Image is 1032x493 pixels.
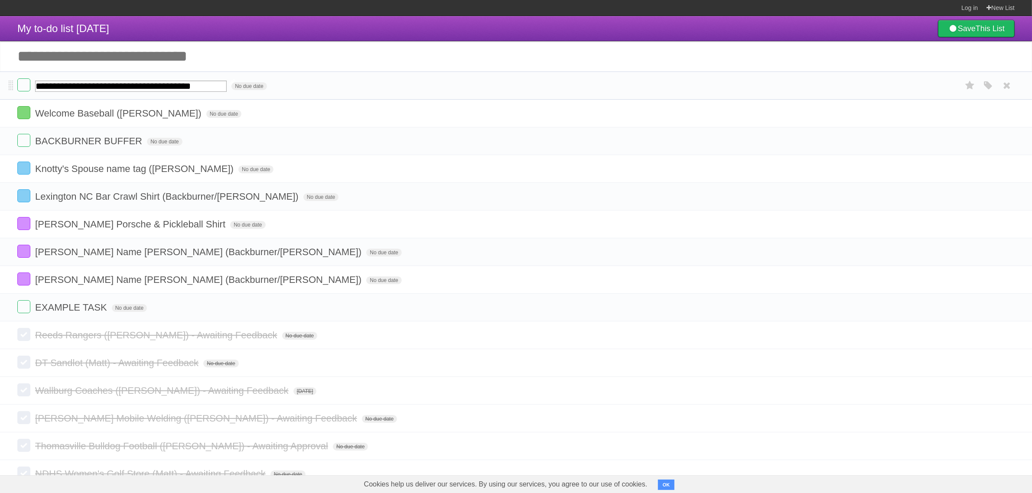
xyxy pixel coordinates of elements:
[658,480,675,490] button: OK
[35,108,204,119] span: Welcome Baseball ([PERSON_NAME])
[17,23,109,34] span: My to-do list [DATE]
[17,245,30,258] label: Done
[35,136,144,146] span: BACKBURNER BUFFER
[35,219,228,230] span: [PERSON_NAME] Porsche & Pickleball Shirt
[355,476,656,493] span: Cookies help us deliver our services. By using our services, you agree to our use of cookies.
[35,413,359,424] span: [PERSON_NAME] Mobile Welding ([PERSON_NAME]) - Awaiting Feedback
[333,443,368,451] span: No due date
[35,357,201,368] span: DT Sandlot (Matt) - Awaiting Feedback
[270,470,306,478] span: No due date
[293,387,317,395] span: [DATE]
[35,385,290,396] span: Wallburg Coaches ([PERSON_NAME]) - Awaiting Feedback
[17,383,30,396] label: Done
[366,249,401,256] span: No due date
[303,193,339,201] span: No due date
[17,134,30,147] label: Done
[962,78,978,93] label: Star task
[231,82,267,90] span: No due date
[362,415,397,423] span: No due date
[35,163,236,174] span: Knotty's Spouse name tag ([PERSON_NAME])
[147,138,182,146] span: No due date
[17,356,30,369] label: Done
[35,274,364,285] span: [PERSON_NAME] Name [PERSON_NAME] (Backburner/[PERSON_NAME])
[17,189,30,202] label: Done
[35,441,330,451] span: Thomasville Bulldog Football ([PERSON_NAME]) - Awaiting Approval
[17,300,30,313] label: Done
[17,439,30,452] label: Done
[17,272,30,285] label: Done
[35,246,364,257] span: [PERSON_NAME] Name [PERSON_NAME] (Backburner/[PERSON_NAME])
[35,468,268,479] span: NDHS Women's Golf Store (Matt) - Awaiting Feedback
[238,165,273,173] span: No due date
[17,106,30,119] label: Done
[938,20,1015,37] a: SaveThis List
[35,330,279,341] span: Reeds Rangers ([PERSON_NAME]) - Awaiting Feedback
[230,221,265,229] span: No due date
[35,302,109,313] span: EXAMPLE TASK
[17,217,30,230] label: Done
[17,411,30,424] label: Done
[112,304,147,312] span: No due date
[976,24,1005,33] b: This List
[366,276,401,284] span: No due date
[35,191,301,202] span: Lexington NC Bar Crawl Shirt (Backburner/[PERSON_NAME])
[203,360,238,367] span: No due date
[282,332,317,340] span: No due date
[17,162,30,175] label: Done
[206,110,241,118] span: No due date
[17,328,30,341] label: Done
[17,467,30,480] label: Done
[17,78,30,91] label: Done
